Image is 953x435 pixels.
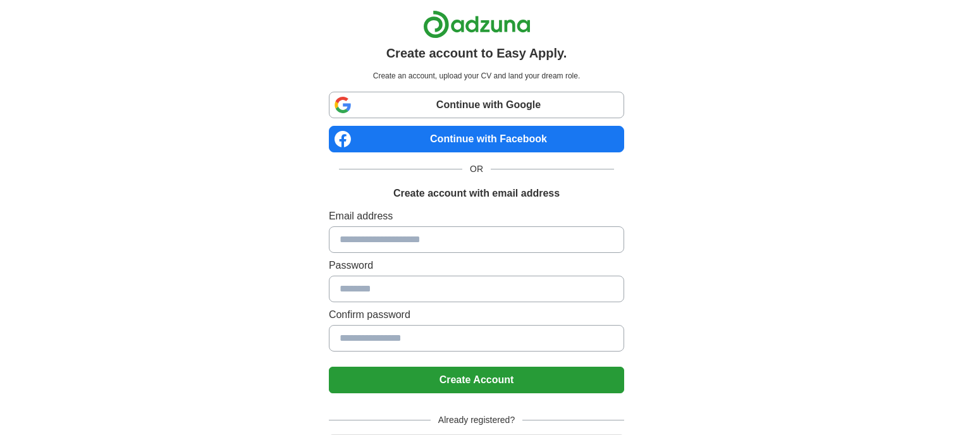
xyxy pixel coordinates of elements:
[331,70,622,82] p: Create an account, upload your CV and land your dream role.
[329,209,624,224] label: Email address
[431,414,522,427] span: Already registered?
[462,162,491,176] span: OR
[423,10,531,39] img: Adzuna logo
[329,307,624,322] label: Confirm password
[329,126,624,152] a: Continue with Facebook
[386,44,567,63] h1: Create account to Easy Apply.
[393,186,560,201] h1: Create account with email address
[329,367,624,393] button: Create Account
[329,258,624,273] label: Password
[329,92,624,118] a: Continue with Google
